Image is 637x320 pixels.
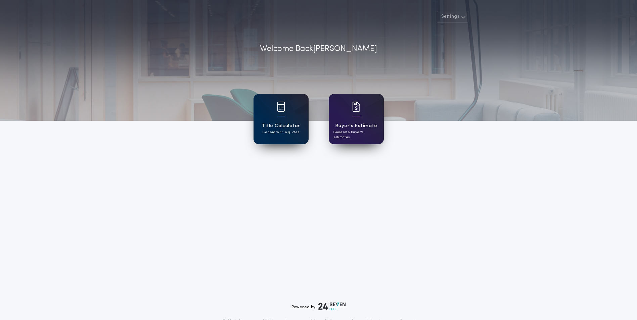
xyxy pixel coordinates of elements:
[437,11,468,23] button: Settings
[318,302,346,310] img: logo
[277,102,285,112] img: card icon
[254,94,309,144] a: card iconTitle CalculatorGenerate title quotes
[291,302,346,310] div: Powered by
[335,122,377,130] h1: Buyer's Estimate
[262,122,300,130] h1: Title Calculator
[260,43,377,55] p: Welcome Back [PERSON_NAME]
[329,94,384,144] a: card iconBuyer's EstimateGenerate buyer's estimates
[263,130,299,135] p: Generate title quotes
[333,130,379,140] p: Generate buyer's estimates
[352,102,360,112] img: card icon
